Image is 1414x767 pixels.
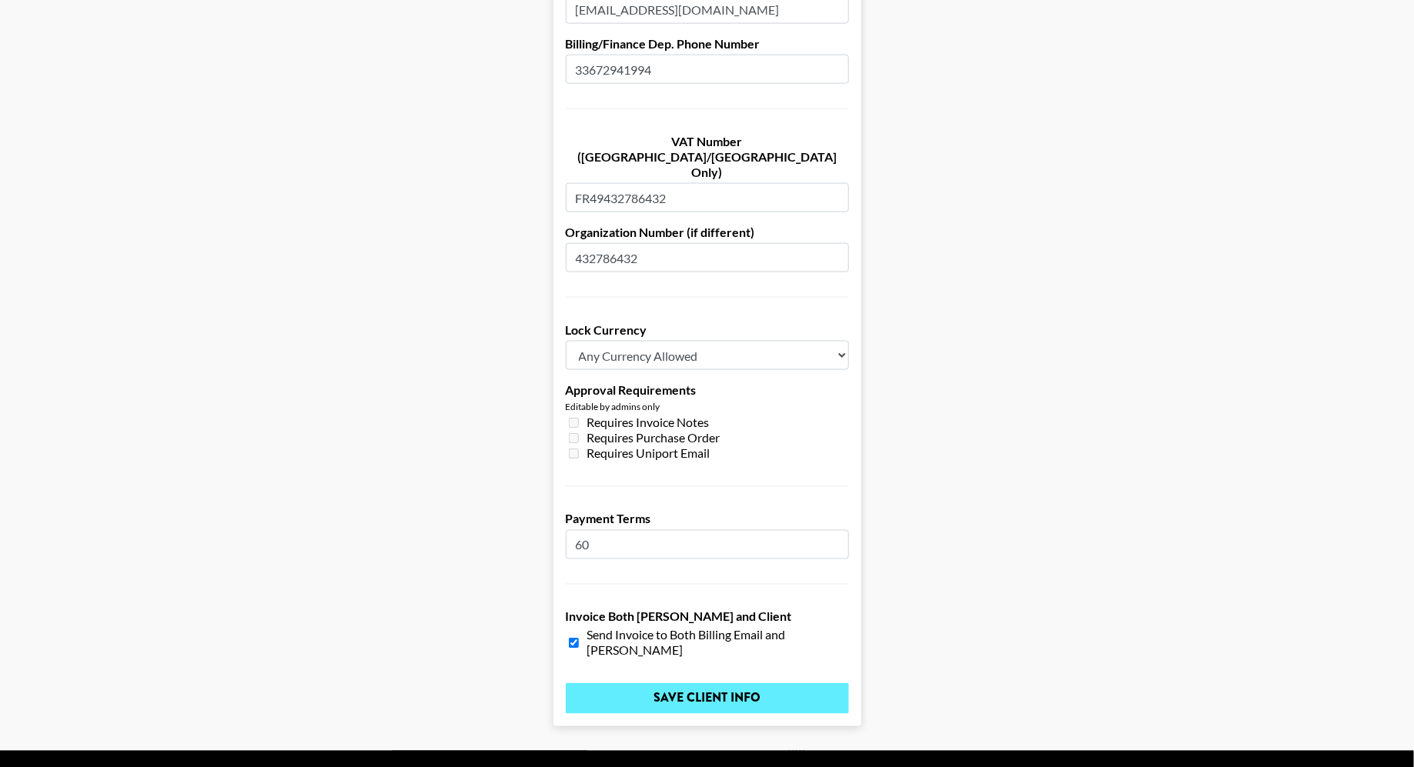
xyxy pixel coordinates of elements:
label: Approval Requirements [566,382,849,398]
span: Requires Uniport Email [587,446,710,462]
label: Organization Number (if different) [566,225,849,240]
span: Requires Purchase Order [587,431,720,446]
label: VAT Number ([GEOGRAPHIC_DATA]/[GEOGRAPHIC_DATA] Only) [566,134,849,180]
input: Save Client Info [566,683,849,714]
label: Billing/Finance Dep. Phone Number [566,36,849,52]
label: Lock Currency [566,322,849,338]
span: Send Invoice to Both Billing Email and [PERSON_NAME] [587,628,849,659]
label: Payment Terms [566,512,849,527]
span: Requires Invoice Notes [587,415,710,431]
label: Invoice Both [PERSON_NAME] and Client [566,609,849,625]
div: Editable by admins only [566,401,849,412]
